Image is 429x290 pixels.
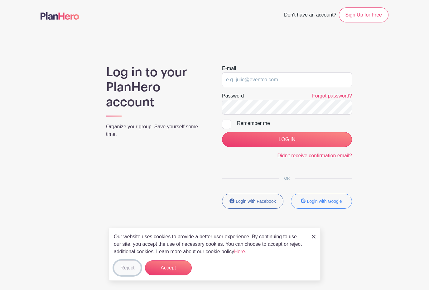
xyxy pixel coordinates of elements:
[234,249,245,254] a: Here
[222,132,352,147] input: LOG IN
[114,233,305,255] p: Our website uses cookies to provide a better user experience. By continuing to use our site, you ...
[312,235,316,239] img: close_button-5f87c8562297e5c2d7936805f587ecaba9071eb48480494691a3f1689db116b3.svg
[284,9,336,22] span: Don't have an account?
[114,260,141,275] button: Reject
[236,199,276,204] small: Login with Facebook
[312,93,352,98] a: Forgot password?
[279,176,295,181] span: OR
[222,92,244,100] label: Password
[222,194,283,209] button: Login with Facebook
[339,7,388,22] a: Sign Up for Free
[145,260,192,275] button: Accept
[222,72,352,87] input: e.g. julie@eventco.com
[106,123,207,138] p: Organize your group. Save yourself some time.
[222,65,236,72] label: E-mail
[41,12,79,20] img: logo-507f7623f17ff9eddc593b1ce0a138ce2505c220e1c5a4e2b4648c50719b7d32.svg
[307,199,342,204] small: Login with Google
[106,65,207,110] h1: Log in to your PlanHero account
[291,194,352,209] button: Login with Google
[277,153,352,158] a: Didn't receive confirmation email?
[237,120,352,127] div: Remember me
